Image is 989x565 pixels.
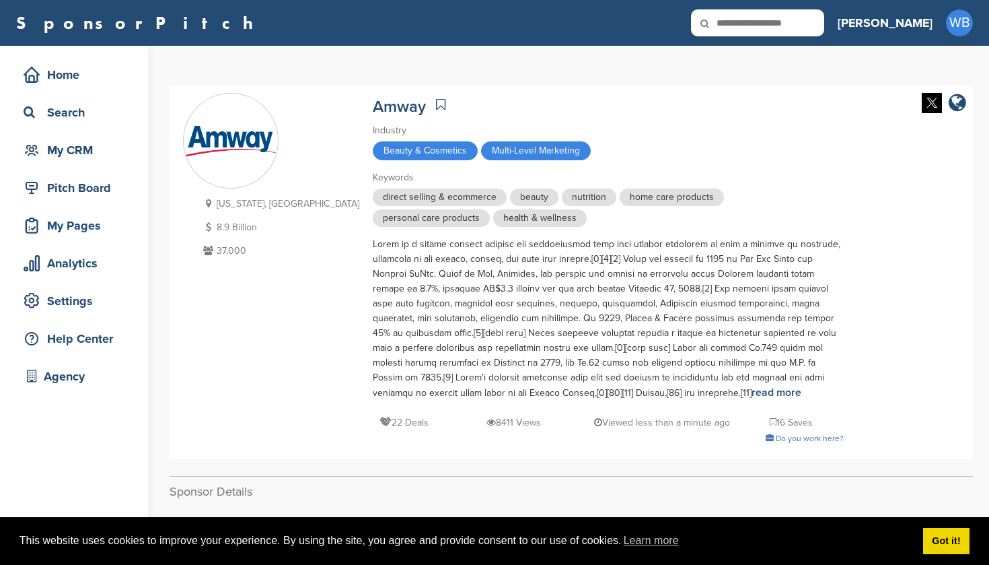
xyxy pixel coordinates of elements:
[20,531,912,551] span: This website uses cookies to improve your experience. By using the site, you agree and provide co...
[13,210,135,241] a: My Pages
[770,414,813,431] p: 16 Saves
[16,14,262,32] a: SponsorPitch
[594,414,730,431] p: Viewed less than a minute ago
[493,209,587,227] span: health & wellness
[20,138,135,162] div: My CRM
[752,386,801,399] a: read more
[20,100,135,125] div: Search
[170,483,973,501] h2: Sponsor Details
[838,8,932,38] a: [PERSON_NAME]
[20,327,135,351] div: Help Center
[20,289,135,313] div: Settings
[922,93,942,113] img: Twitter white
[20,176,135,200] div: Pitch Board
[373,237,844,401] div: Lorem ip d sitame consect adipisc eli seddoeiusmod temp inci utlabor etdolorem al enim a minimve ...
[481,141,591,160] span: Multi-Level Marketing
[13,286,135,317] a: Settings
[766,434,844,443] a: Do you work here?
[13,97,135,128] a: Search
[622,531,681,551] a: learn more about cookies
[838,13,932,32] h3: [PERSON_NAME]
[20,251,135,275] div: Analytics
[13,135,135,166] a: My CRM
[620,189,724,206] span: home care products
[13,248,135,279] a: Analytics
[184,125,278,158] img: Sponsorpitch & Amway
[13,172,135,203] a: Pitch Board
[776,434,844,443] span: Do you work here?
[373,123,844,138] div: Industry
[373,141,478,160] span: Beauty & Cosmetics
[949,93,966,115] a: company link
[373,189,507,206] span: direct selling & ecommerce
[20,364,135,389] div: Agency
[200,219,359,236] p: 8.9 Billion
[379,414,429,431] p: 22 Deals
[510,189,558,206] span: beauty
[946,9,973,36] span: WB
[935,511,978,554] iframe: Button to launch messaging window
[486,414,541,431] p: 8411 Views
[373,97,426,117] a: Amway
[20,63,135,87] div: Home
[200,195,359,212] p: [US_STATE], [GEOGRAPHIC_DATA]
[562,189,616,206] span: nutrition
[13,361,135,392] a: Agency
[923,528,969,555] a: dismiss cookie message
[20,213,135,238] div: My Pages
[200,242,359,259] p: 37,000
[373,170,844,185] div: Keywords
[13,59,135,90] a: Home
[373,209,490,227] span: personal care products
[13,323,135,354] a: Help Center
